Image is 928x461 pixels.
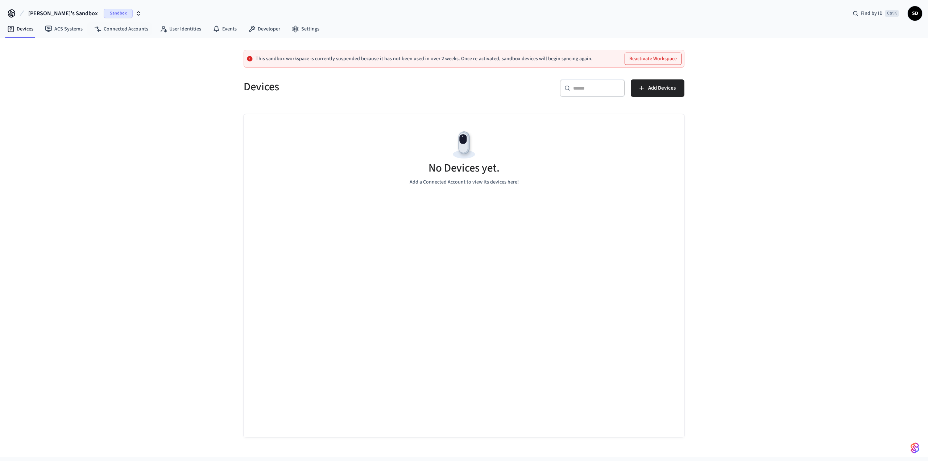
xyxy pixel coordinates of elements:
[88,22,154,36] a: Connected Accounts
[885,10,899,17] span: Ctrl K
[243,22,286,36] a: Developer
[104,9,133,18] span: Sandbox
[648,83,676,93] span: Add Devices
[847,7,905,20] div: Find by IDCtrl K
[908,7,921,20] span: SD
[625,53,681,65] button: Reactivate Workspace
[154,22,207,36] a: User Identities
[410,178,519,186] p: Add a Connected Account to view its devices here!
[1,22,39,36] a: Devices
[631,79,684,97] button: Add Devices
[861,10,883,17] span: Find by ID
[908,6,922,21] button: SD
[256,56,593,62] p: This sandbox workspace is currently suspended because it has not been used in over 2 weeks. Once ...
[207,22,243,36] a: Events
[28,9,98,18] span: [PERSON_NAME]'s Sandbox
[286,22,325,36] a: Settings
[244,79,460,94] h5: Devices
[911,442,919,454] img: SeamLogoGradient.69752ec5.svg
[428,161,500,176] h5: No Devices yet.
[39,22,88,36] a: ACS Systems
[448,129,480,161] img: Devices Empty State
